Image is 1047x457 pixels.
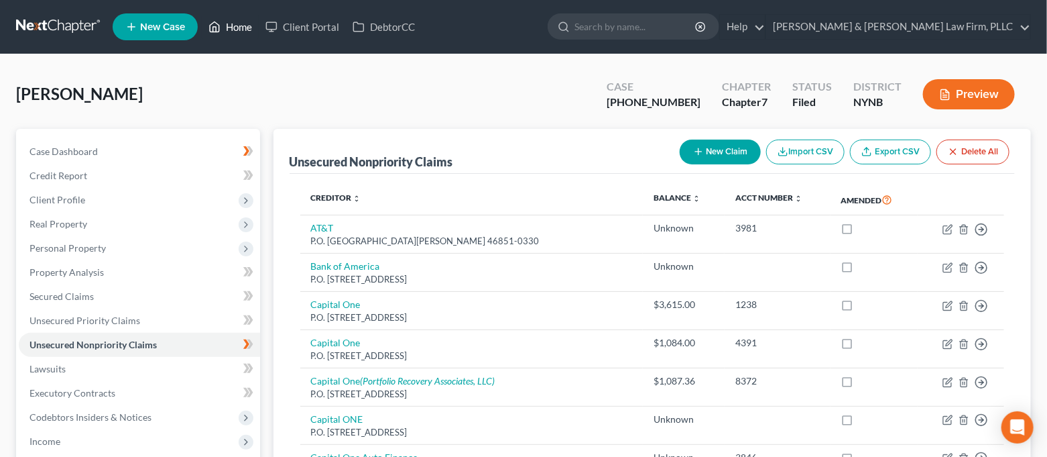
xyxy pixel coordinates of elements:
[853,79,902,95] div: District
[923,79,1015,109] button: Preview
[29,291,94,302] span: Secured Claims
[792,79,832,95] div: Status
[361,375,495,387] i: (Portfolio Recovery Associates, LLC)
[654,193,700,203] a: Balance unfold_more
[735,374,820,388] div: 8372
[850,140,931,164] a: Export CSV
[19,164,260,188] a: Credit Report
[140,22,185,32] span: New Case
[29,194,85,205] span: Client Profile
[290,154,453,170] div: Unsecured Nonpriority Claims
[607,95,700,110] div: [PHONE_NUMBER]
[722,95,771,110] div: Chapter
[735,221,820,235] div: 3981
[19,285,260,309] a: Secured Claims
[311,311,633,324] div: P.O. [STREET_ADDRESS]
[19,381,260,405] a: Executory Contracts
[259,15,346,39] a: Client Portal
[766,140,845,164] button: Import CSV
[735,193,802,203] a: Acct Number unfold_more
[29,315,140,326] span: Unsecured Priority Claims
[19,260,260,285] a: Property Analysis
[19,357,260,381] a: Lawsuits
[29,266,104,278] span: Property Analysis
[311,273,633,286] div: P.O. [STREET_ADDRESS]
[29,146,98,157] span: Case Dashboard
[19,309,260,333] a: Unsecured Priority Claims
[735,298,820,311] div: 1238
[607,79,700,95] div: Case
[311,260,380,272] a: Bank of America
[654,336,714,350] div: $1,084.00
[654,413,714,426] div: Unknown
[311,235,633,248] div: P.O. [GEOGRAPHIC_DATA][PERSON_NAME] 46851-0330
[792,95,832,110] div: Filed
[766,15,1030,39] a: [PERSON_NAME] & [PERSON_NAME] Law Firm, PLLC
[311,337,361,348] a: Capital One
[692,195,700,203] i: unfold_more
[794,195,802,203] i: unfold_more
[29,339,157,350] span: Unsecured Nonpriority Claims
[202,15,259,39] a: Home
[29,363,66,374] span: Lawsuits
[311,426,633,439] div: P.O. [STREET_ADDRESS]
[346,15,422,39] a: DebtorCC
[29,242,106,254] span: Personal Property
[311,193,361,203] a: Creditor unfold_more
[654,260,714,273] div: Unknown
[29,411,151,423] span: Codebtors Insiders & Notices
[29,387,115,399] span: Executory Contracts
[761,95,767,108] span: 7
[830,185,918,215] th: Amended
[19,140,260,164] a: Case Dashboard
[353,195,361,203] i: unfold_more
[29,436,60,447] span: Income
[735,336,820,350] div: 4391
[654,298,714,311] div: $3,615.00
[16,84,143,103] span: [PERSON_NAME]
[720,15,765,39] a: Help
[311,375,495,387] a: Capital One(Portfolio Recovery Associates, LLC)
[680,140,761,164] button: New Claim
[654,374,714,388] div: $1,087.36
[311,350,633,362] div: P.O. [STREET_ADDRESS]
[29,218,87,230] span: Real Property
[853,95,902,110] div: NYNB
[574,14,697,39] input: Search by name...
[311,388,633,401] div: P.O. [STREET_ADDRESS]
[311,222,334,234] a: AT&T
[1001,411,1034,444] div: Open Intercom Messenger
[29,170,87,181] span: Credit Report
[936,140,1009,164] button: Delete All
[19,333,260,357] a: Unsecured Nonpriority Claims
[654,221,714,235] div: Unknown
[311,413,363,425] a: Capital ONE
[722,79,771,95] div: Chapter
[311,299,361,310] a: Capital One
